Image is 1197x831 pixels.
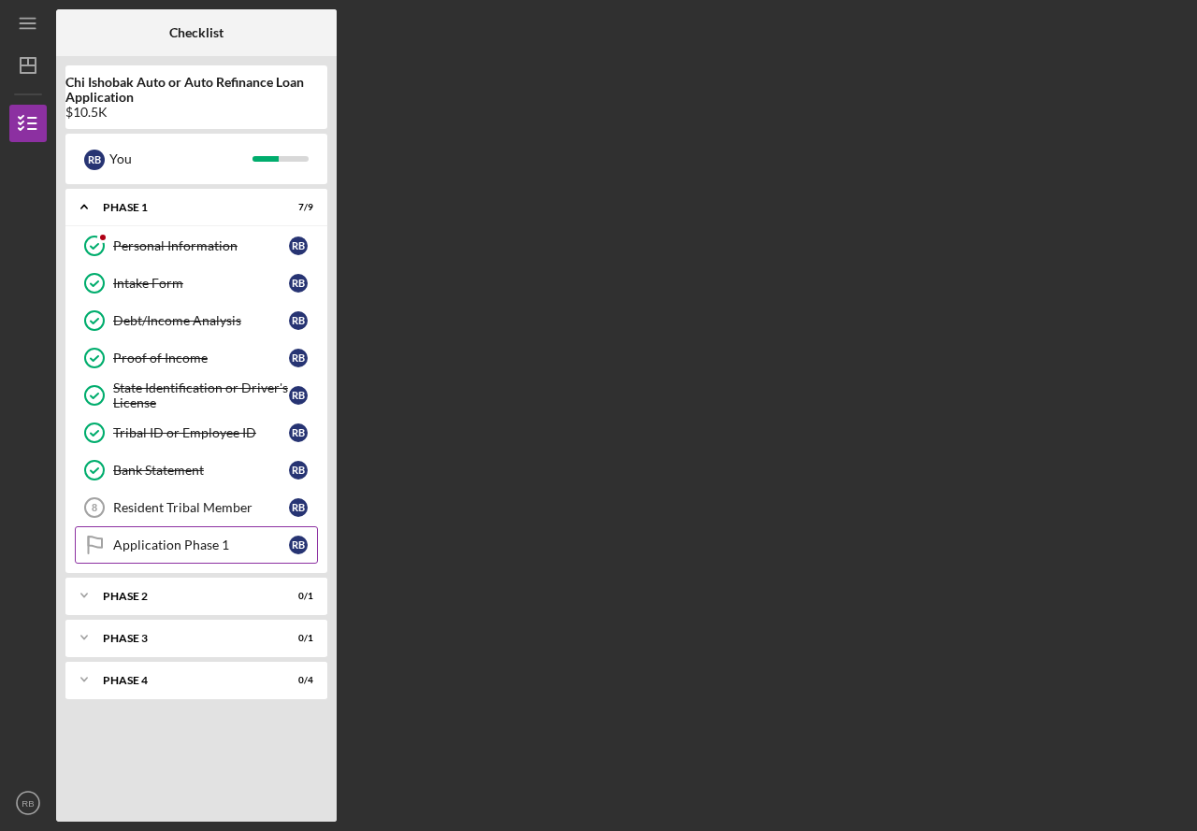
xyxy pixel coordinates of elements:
[289,311,308,330] div: R B
[75,265,318,302] a: Intake FormRB
[9,784,47,822] button: RB
[103,202,267,213] div: Phase 1
[113,351,289,365] div: Proof of Income
[75,526,318,564] a: Application Phase 1RB
[92,502,97,513] tspan: 8
[75,414,318,451] a: Tribal ID or Employee IDRB
[75,302,318,339] a: Debt/Income AnalysisRB
[103,591,267,602] div: Phase 2
[289,536,308,554] div: R B
[113,463,289,478] div: Bank Statement
[289,274,308,293] div: R B
[280,675,313,686] div: 0 / 4
[280,633,313,644] div: 0 / 1
[280,202,313,213] div: 7 / 9
[289,461,308,480] div: R B
[113,380,289,410] div: State Identification or Driver's License
[103,675,267,686] div: Phase 4
[75,339,318,377] a: Proof of IncomeRB
[113,313,289,328] div: Debt/Income Analysis
[113,537,289,552] div: Application Phase 1
[113,276,289,291] div: Intake Form
[103,633,267,644] div: Phase 3
[169,25,224,40] b: Checklist
[65,105,327,120] div: $10.5K
[84,150,105,170] div: R B
[75,377,318,414] a: State Identification or Driver's LicenseRB
[280,591,313,602] div: 0 / 1
[289,423,308,442] div: R B
[22,798,34,809] text: RB
[113,500,289,515] div: Resident Tribal Member
[113,238,289,253] div: Personal Information
[75,227,318,265] a: Personal InformationRB
[109,143,252,175] div: You
[289,386,308,405] div: R B
[289,349,308,367] div: R B
[289,498,308,517] div: R B
[75,451,318,489] a: Bank StatementRB
[75,489,318,526] a: 8Resident Tribal MemberRB
[65,75,327,105] b: Chi Ishobak Auto or Auto Refinance Loan Application
[289,236,308,255] div: R B
[113,425,289,440] div: Tribal ID or Employee ID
